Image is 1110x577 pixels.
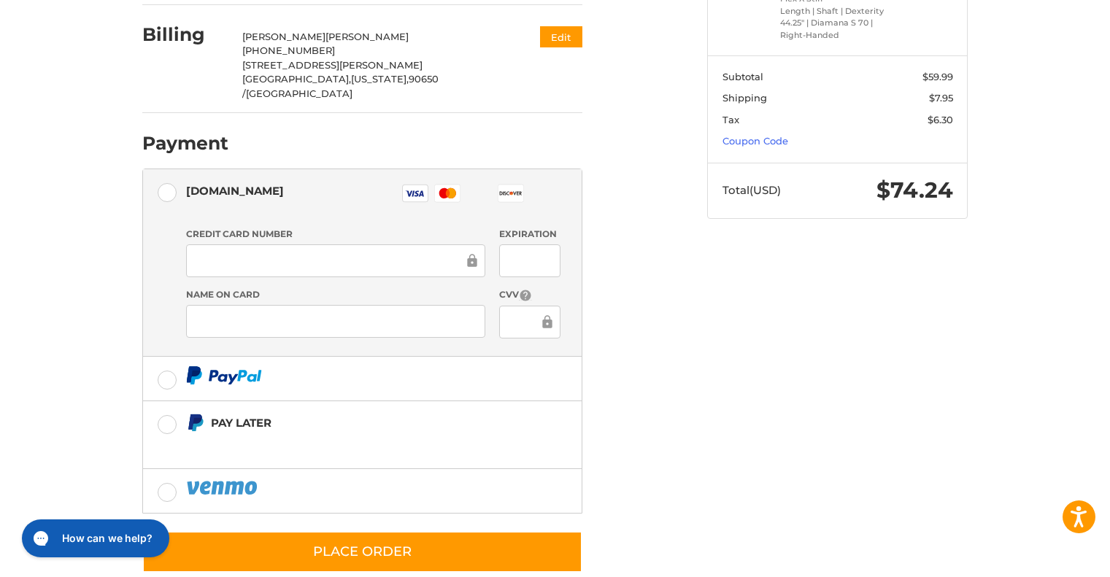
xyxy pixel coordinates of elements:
button: Edit [540,26,582,47]
span: [STREET_ADDRESS][PERSON_NAME] [242,59,423,71]
img: Pay Later icon [186,414,204,432]
span: $74.24 [876,177,953,204]
h2: Billing [142,23,228,46]
span: [GEOGRAPHIC_DATA] [246,88,352,99]
li: Length | Shaft | Dexterity 44.25" | Diamana S 70 | Right-Handed [780,5,892,42]
h2: Payment [142,132,228,155]
span: Subtotal [722,71,763,82]
label: Credit Card Number [186,228,485,241]
div: [DOMAIN_NAME] [186,179,284,203]
span: [PERSON_NAME] [325,31,409,42]
span: [PERSON_NAME] [242,31,325,42]
label: Expiration [499,228,560,241]
span: [PHONE_NUMBER] [242,44,335,56]
span: Shipping [722,92,767,104]
label: CVV [499,288,560,302]
span: Total (USD) [722,183,781,197]
iframe: PayPal Message 1 [186,438,491,451]
span: 90650 / [242,73,439,99]
a: Coupon Code [722,135,788,147]
button: Place Order [142,531,582,573]
span: [US_STATE], [351,73,409,85]
span: $7.95 [929,92,953,104]
img: PayPal icon [186,366,262,384]
span: Tax [722,114,739,125]
div: Pay Later [211,411,490,435]
label: Name on Card [186,288,485,301]
span: [GEOGRAPHIC_DATA], [242,73,351,85]
span: $6.30 [928,114,953,125]
img: PayPal icon [186,479,261,497]
iframe: Gorgias live chat messenger [15,514,174,562]
span: $59.99 [922,71,953,82]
